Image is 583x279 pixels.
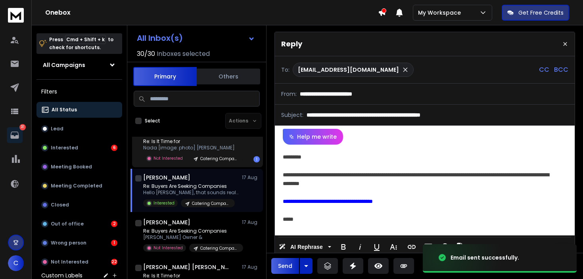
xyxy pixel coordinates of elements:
p: 17 Aug [242,264,260,270]
p: Press to check for shortcuts. [49,36,113,52]
h1: [PERSON_NAME] [PERSON_NAME] [143,263,230,271]
p: Not Interested [51,259,88,265]
button: Out of office2 [36,216,122,232]
button: Others [197,68,260,85]
h3: Filters [36,86,122,97]
p: Subject: [281,111,303,119]
button: All Inbox(s) [130,30,261,46]
p: [PERSON_NAME] Owner & [143,234,238,241]
p: Nada [image: photo] [PERSON_NAME] [143,145,238,151]
div: 2 [111,221,117,227]
p: BCC [554,65,568,75]
button: Wrong person1 [36,235,122,251]
p: Meeting Booked [51,164,92,170]
button: Not Interested22 [36,254,122,270]
p: Meeting Completed [51,183,102,189]
p: Catering Companies [200,245,238,251]
button: Meeting Completed [36,178,122,194]
span: Cmd + Shift + k [65,35,106,44]
p: Catering Companies [200,156,238,162]
p: Interested [153,200,175,206]
button: Meeting Booked [36,159,122,175]
p: My Workspace [418,9,464,17]
a: 31 [7,127,23,143]
button: All Status [36,102,122,118]
h3: Inboxes selected [157,49,210,59]
p: Catering Companies [192,201,230,206]
h1: Onebox [45,8,378,17]
h1: All Inbox(s) [137,34,183,42]
button: Primary [133,67,197,86]
button: Insert Link (⌘K) [404,239,419,255]
p: Not Interested [153,155,183,161]
div: 1 [111,240,117,246]
button: C [8,255,24,271]
p: To: [281,66,290,74]
h1: [PERSON_NAME] [143,218,190,226]
button: All Campaigns [36,57,122,73]
p: Re: Buyers Are Seeking Companies [143,228,238,234]
p: CC [539,65,549,75]
div: 6 [111,145,117,151]
p: Hello [PERSON_NAME], that sounds really [143,189,238,196]
p: Interested [51,145,78,151]
p: Lead [51,126,63,132]
button: Interested6 [36,140,122,156]
p: 31 [19,124,26,130]
button: Get Free Credits [502,5,569,21]
p: From: [281,90,297,98]
p: 17 Aug [242,219,260,225]
p: Re: Buyers Are Seeking Companies [143,183,238,189]
button: Italic (⌘I) [353,239,368,255]
img: logo [8,8,24,23]
span: AI Rephrase [289,244,324,250]
button: Lead [36,121,122,137]
p: 17 Aug [242,174,260,181]
label: Select [145,118,160,124]
div: 22 [111,259,117,265]
p: Get Free Credits [518,9,564,17]
p: [EMAIL_ADDRESS][DOMAIN_NAME] [298,66,399,74]
button: Underline (⌘U) [369,239,384,255]
div: Email sent successfully. [451,254,519,262]
h1: All Campaigns [43,61,85,69]
button: Send [271,258,299,274]
p: Not Interested [153,245,183,251]
button: Closed [36,197,122,213]
span: 30 / 30 [137,49,155,59]
div: 1 [253,156,260,162]
p: Reply [281,38,302,50]
p: Re: Is It Time for [143,138,238,145]
button: AI Rephrase [277,239,333,255]
p: Wrong person [51,240,86,246]
button: Help me write [283,129,343,145]
p: Re: Is It Time for [143,273,238,279]
button: Bold (⌘B) [336,239,351,255]
p: Out of office [51,221,84,227]
p: Closed [51,202,69,208]
button: More Text [386,239,401,255]
h1: [PERSON_NAME] [143,174,190,182]
p: All Status [52,107,77,113]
